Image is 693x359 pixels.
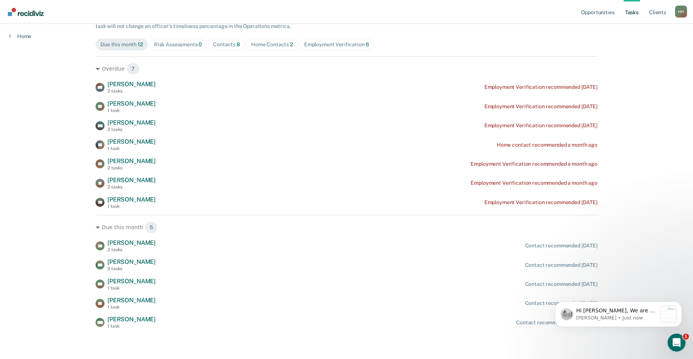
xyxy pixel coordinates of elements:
[683,334,689,340] span: 1
[484,84,597,90] div: Employment Verification recommended [DATE]
[237,41,240,47] span: 8
[199,41,202,47] span: 0
[525,300,597,306] div: Contact recommended [DATE]
[107,81,156,88] span: [PERSON_NAME]
[107,108,156,113] div: 1 task
[107,266,156,271] div: 2 tasks
[213,41,240,48] div: Contacts
[675,6,687,18] button: Profile dropdown button
[107,247,156,252] div: 2 tasks
[251,41,293,48] div: Home Contacts
[484,103,597,110] div: Employment Verification recommended [DATE]
[525,281,597,287] div: Contact recommended [DATE]
[471,180,597,186] div: Employment Verification recommended a month ago
[107,88,156,94] div: 2 tasks
[96,63,597,75] div: Overdue 7
[107,177,156,184] span: [PERSON_NAME]
[497,142,597,148] div: Home contact recommended a month ago
[9,33,31,40] a: Home
[544,287,693,339] iframe: Intercom notifications message
[107,204,156,209] div: 1 task
[107,297,156,304] span: [PERSON_NAME]
[668,334,686,352] iframe: Intercom live chat
[107,324,156,329] div: 1 task
[525,243,597,249] div: Contact recommended [DATE]
[138,41,143,47] span: 12
[107,100,156,107] span: [PERSON_NAME]
[107,184,156,190] div: 2 tasks
[96,221,597,233] div: Due this month 5
[100,41,143,48] div: Due this month
[107,165,156,171] div: 2 tasks
[107,285,156,291] div: 1 task
[366,41,369,47] span: 6
[107,258,156,265] span: [PERSON_NAME]
[107,316,156,323] span: [PERSON_NAME]
[107,305,156,310] div: 1 task
[484,199,597,206] div: Employment Verification recommended [DATE]
[127,63,140,75] span: 7
[107,119,156,126] span: [PERSON_NAME]
[525,262,597,268] div: Contact recommended [DATE]
[107,146,156,151] div: 1 task
[107,196,156,203] span: [PERSON_NAME]
[107,278,156,285] span: [PERSON_NAME]
[516,319,597,326] div: Contact recommended in a month
[107,157,156,165] span: [PERSON_NAME]
[471,161,597,167] div: Employment Verification recommended a month ago
[8,8,44,16] img: Recidiviz
[107,127,156,132] div: 2 tasks
[154,41,202,48] div: Risk Assessments
[107,138,156,145] span: [PERSON_NAME]
[484,122,597,129] div: Employment Verification recommended [DATE]
[290,41,293,47] span: 2
[145,221,158,233] span: 5
[107,239,156,246] span: [PERSON_NAME]
[304,41,369,48] div: Employment Verification
[675,6,687,18] div: H H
